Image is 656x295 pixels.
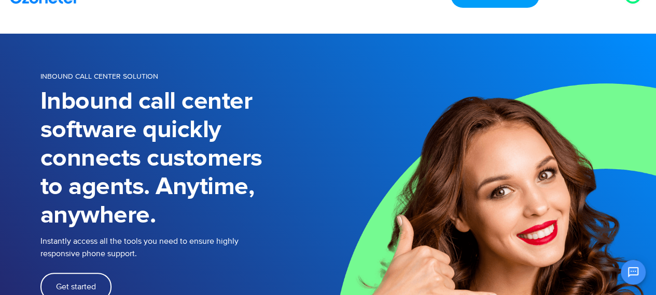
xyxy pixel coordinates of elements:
[40,87,328,230] h1: Inbound call center software quickly connects customers to agents. Anytime, anywhere.
[56,283,96,291] span: Get started
[40,72,158,81] span: INBOUND CALL CENTER SOLUTION
[621,260,646,285] button: Open chat
[40,235,328,260] p: Instantly access all the tools you need to ensure highly responsive phone support.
